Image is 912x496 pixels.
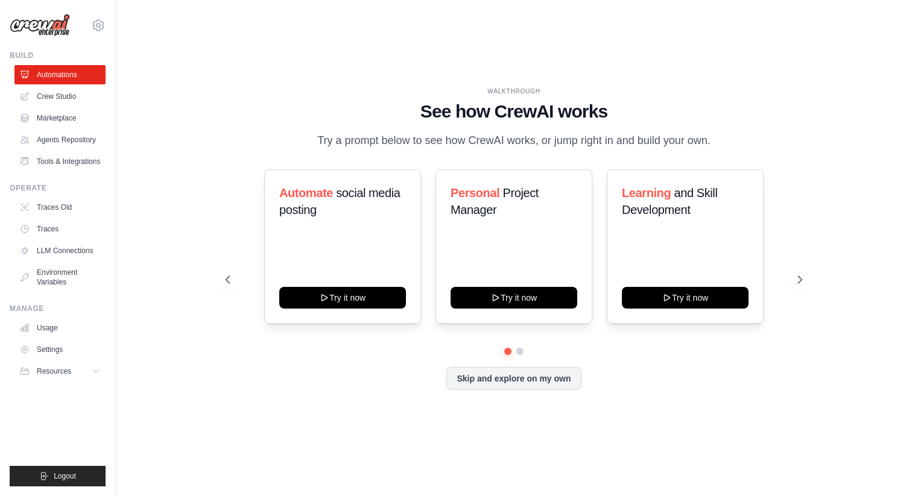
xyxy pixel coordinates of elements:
a: Crew Studio [14,87,106,106]
a: Traces Old [14,198,106,217]
p: Try a prompt below to see how CrewAI works, or jump right in and build your own. [311,132,717,149]
div: Manage [10,304,106,313]
h1: See how CrewAI works [226,101,803,122]
span: Resources [37,366,71,376]
span: Logout [54,471,76,481]
img: Logo [10,14,70,37]
span: Project Manager [451,186,539,216]
a: Agents Repository [14,130,106,149]
a: Traces [14,219,106,239]
button: Try it now [451,287,577,309]
button: Try it now [622,287,749,309]
button: Resources [14,362,106,381]
a: LLM Connections [14,241,106,260]
div: Build [10,51,106,60]
div: WALKTHROUGH [226,87,803,96]
button: Try it now [279,287,406,309]
a: Settings [14,340,106,359]
button: Logout [10,466,106,486]
span: Automate [279,186,333,199]
span: Personal [451,186,499,199]
button: Skip and explore on my own [446,367,581,390]
a: Marketplace [14,108,106,128]
a: Tools & Integrations [14,152,106,171]
a: Automations [14,65,106,84]
a: Usage [14,318,106,337]
span: and Skill Development [622,186,717,216]
a: Environment Variables [14,263,106,292]
div: Operate [10,183,106,193]
span: Learning [622,186,671,199]
span: social media posting [279,186,401,216]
